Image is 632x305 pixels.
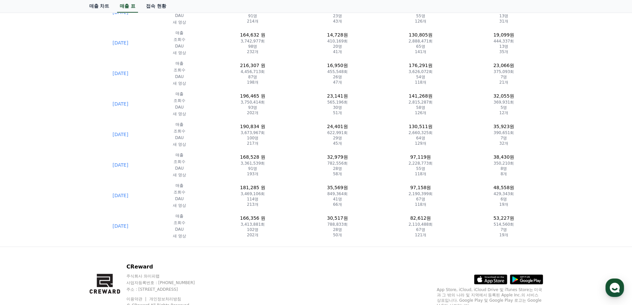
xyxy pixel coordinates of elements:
[61,221,69,226] span: 대화
[154,30,204,36] p: 매출
[210,110,296,115] p: 202개
[154,166,204,171] p: DAU
[154,172,204,178] p: 새 영상
[154,122,204,127] p: 매출
[86,210,127,227] a: 설정
[301,32,374,38] p: 14,728원
[210,215,296,222] p: 166,356 원
[379,232,462,238] p: 121개
[154,233,204,239] p: 새 영상
[467,80,540,85] p: 21개
[301,202,374,207] p: 66개
[154,190,204,195] p: 조회수
[379,130,462,135] p: 2,660,325회
[301,93,374,100] p: 23,141원
[154,227,204,232] p: DAU
[89,150,152,180] td: [DATE]
[301,38,374,44] p: 410,169회
[301,123,374,130] p: 24,401원
[467,123,540,130] p: 35,923원
[301,171,374,177] p: 58개
[210,196,296,202] p: 114명
[154,91,204,97] p: 매출
[467,93,540,100] p: 32,055원
[210,80,296,85] p: 198개
[2,210,44,227] a: 홈
[467,69,540,74] p: 375,093회
[467,74,540,80] p: 7명
[154,128,204,134] p: 조회수
[154,111,204,116] p: 새 영상
[379,110,462,115] p: 126개
[154,159,204,164] p: 조회수
[379,166,462,171] p: 55명
[89,211,152,241] td: [DATE]
[301,232,374,238] p: 50개
[301,105,374,110] p: 30명
[210,141,296,146] p: 217개
[154,81,204,86] p: 새 영상
[379,69,462,74] p: 3,626,072회
[301,100,374,105] p: 565,196회
[467,135,540,141] p: 7명
[154,203,204,208] p: 새 영상
[149,297,181,301] a: 개인정보처리방침
[301,80,374,85] p: 47개
[301,62,374,69] p: 16,950원
[89,28,152,58] td: [DATE]
[210,105,296,110] p: 93명
[154,13,204,18] p: DAU
[103,220,110,226] span: 설정
[126,280,243,285] p: 사업자등록번호 : [PHONE_NUMBER]
[154,37,204,42] p: 조회수
[467,202,540,207] p: 19개
[467,110,540,115] p: 12개
[210,202,296,207] p: 213개
[379,171,462,177] p: 118개
[379,105,462,110] p: 58명
[210,69,296,74] p: 4,456,713회
[467,166,540,171] p: 8명
[467,38,540,44] p: 444,337회
[379,49,462,54] p: 141개
[379,135,462,141] p: 64명
[89,119,152,150] td: [DATE]
[379,154,462,161] p: 97,119원
[379,123,462,130] p: 130,511원
[44,210,86,227] a: 대화
[126,263,243,271] p: CReward
[467,105,540,110] p: 5명
[210,171,296,177] p: 193개
[467,13,540,19] p: 13명
[301,161,374,166] p: 782,556회
[210,74,296,80] p: 87명
[154,213,204,219] p: 매출
[301,69,374,74] p: 455,548회
[467,154,540,161] p: 38,430원
[467,222,540,227] p: 514,560회
[154,98,204,103] p: 조회수
[467,232,540,238] p: 19개
[154,183,204,188] p: 매출
[210,135,296,141] p: 100명
[210,44,296,49] p: 98명
[467,19,540,24] p: 31개
[379,38,462,44] p: 2,888,471회
[467,161,540,166] p: 350,210회
[379,62,462,69] p: 176,291원
[154,152,204,158] p: 매출
[301,227,374,232] p: 28명
[210,62,296,69] p: 216,307 원
[467,49,540,54] p: 35개
[301,196,374,202] p: 41명
[210,227,296,232] p: 102명
[210,232,296,238] p: 202개
[467,171,540,177] p: 8개
[301,135,374,141] p: 29명
[301,13,374,19] p: 23명
[210,130,296,135] p: 3,673,967회
[210,100,296,105] p: 3,750,414회
[154,61,204,66] p: 매출
[210,191,296,196] p: 3,469,106회
[301,191,374,196] p: 849,364회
